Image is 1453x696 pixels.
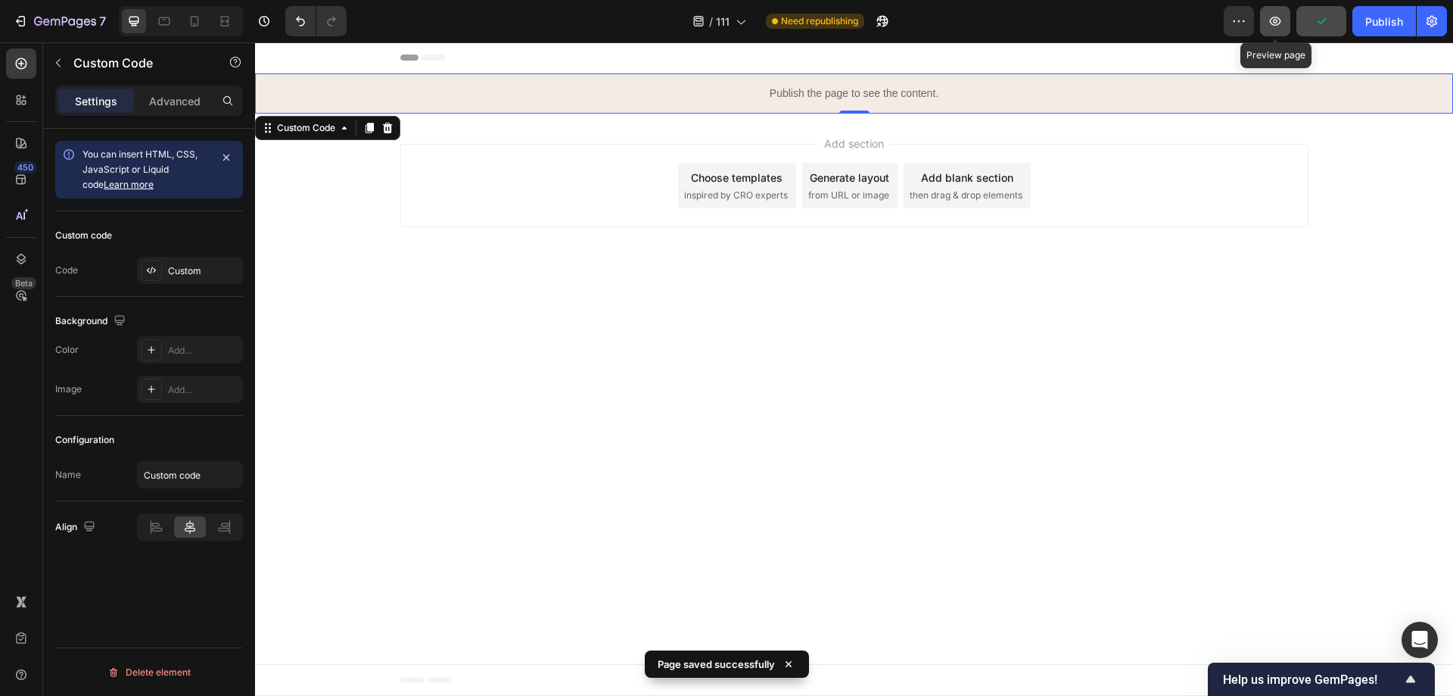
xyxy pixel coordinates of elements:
[11,277,36,289] div: Beta
[55,382,82,396] div: Image
[553,146,634,160] span: from URL or image
[709,14,713,30] span: /
[563,93,635,109] span: Add section
[104,179,154,190] a: Learn more
[107,663,191,682] div: Delete element
[658,657,775,672] p: Page saved successfully
[429,146,533,160] span: inspired by CRO experts
[655,146,767,160] span: then drag & drop elements
[436,127,527,143] div: Choose templates
[168,383,239,397] div: Add...
[1223,670,1420,688] button: Show survey - Help us improve GemPages!
[6,6,113,36] button: 7
[55,229,112,242] div: Custom code
[716,14,730,30] span: 111
[255,42,1453,696] iframe: Design area
[168,344,239,357] div: Add...
[73,54,202,72] p: Custom Code
[55,343,79,357] div: Color
[555,127,634,143] div: Generate layout
[149,93,201,109] p: Advanced
[75,93,117,109] p: Settings
[55,264,78,277] div: Code
[55,311,129,332] div: Background
[1352,6,1416,36] button: Publish
[55,517,98,538] div: Align
[666,127,758,143] div: Add blank section
[1223,673,1402,687] span: Help us improve GemPages!
[55,468,81,482] div: Name
[1402,622,1438,658] div: Open Intercom Messenger
[781,14,858,28] span: Need republishing
[168,264,239,278] div: Custom
[285,6,347,36] div: Undo/Redo
[14,161,36,173] div: 450
[99,12,106,30] p: 7
[55,433,114,447] div: Configuration
[82,148,198,190] span: You can insert HTML, CSS, JavaScript or Liquid code
[1365,14,1403,30] div: Publish
[55,660,243,685] button: Delete element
